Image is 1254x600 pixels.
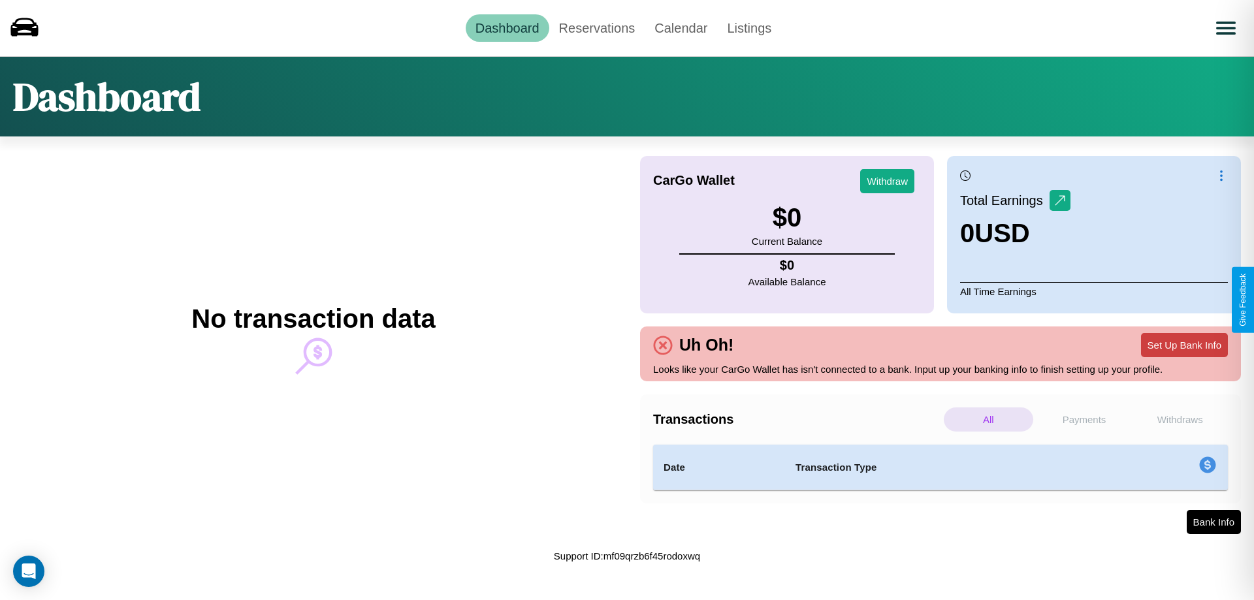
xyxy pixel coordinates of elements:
[752,232,822,250] p: Current Balance
[1187,510,1241,534] button: Bank Info
[944,407,1033,432] p: All
[191,304,435,334] h2: No transaction data
[1238,274,1247,326] div: Give Feedback
[653,412,940,427] h4: Transactions
[549,14,645,42] a: Reservations
[1141,333,1228,357] button: Set Up Bank Info
[664,460,775,475] h4: Date
[960,189,1050,212] p: Total Earnings
[960,219,1070,248] h3: 0 USD
[960,282,1228,300] p: All Time Earnings
[796,460,1092,475] h4: Transaction Type
[1040,407,1129,432] p: Payments
[13,70,201,123] h1: Dashboard
[717,14,781,42] a: Listings
[653,445,1228,490] table: simple table
[554,547,700,565] p: Support ID: mf09qrzb6f45rodoxwq
[1135,407,1225,432] p: Withdraws
[653,360,1228,378] p: Looks like your CarGo Wallet has isn't connected to a bank. Input up your banking info to finish ...
[673,336,740,355] h4: Uh Oh!
[653,173,735,188] h4: CarGo Wallet
[748,273,826,291] p: Available Balance
[13,556,44,587] div: Open Intercom Messenger
[752,203,822,232] h3: $ 0
[1208,10,1244,46] button: Open menu
[645,14,717,42] a: Calendar
[748,258,826,273] h4: $ 0
[860,169,914,193] button: Withdraw
[466,14,549,42] a: Dashboard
